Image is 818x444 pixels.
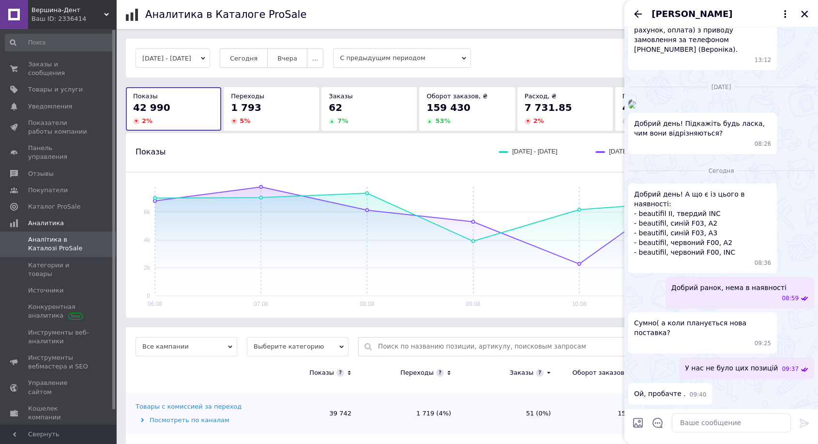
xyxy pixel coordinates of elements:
[400,368,434,377] div: Переходы
[148,301,162,307] text: 06.08
[622,92,691,100] span: Просмотр контактов
[136,337,237,356] span: Все кампании
[28,353,90,371] span: Инструменты вебмастера и SEO
[378,337,793,356] input: Поиск по названию позиции, артикулу, поисковым запросам
[632,8,644,20] button: Назад
[28,119,90,136] span: Показатели работы компании
[651,8,732,20] span: [PERSON_NAME]
[247,337,348,356] span: Выберите категорию
[533,117,544,124] span: 2 %
[133,92,158,100] span: Показы
[240,117,250,124] span: 5 %
[634,119,771,138] span: Добрий день! Підкажіть будь ласка, чим вони відрізняються?
[28,379,90,396] span: Управление сайтом
[572,368,633,377] div: Оборот заказов, ₴
[525,92,557,100] span: Расход, ₴
[144,209,151,215] text: 6k
[628,101,636,108] img: fa72458d-3a38-43c2-b147-6cb720593846_w500_h500
[307,48,323,68] button: ...
[705,167,738,175] span: Сегодня
[312,55,318,62] span: ...
[708,83,735,92] span: [DATE]
[466,301,480,307] text: 09.08
[28,186,68,195] span: Покупатели
[755,140,772,148] span: 08:26 12.02.2025
[782,365,799,373] span: 09:37 12.08.2025
[267,48,307,68] button: Вчера
[435,117,450,124] span: 53 %
[28,102,72,111] span: Уведомления
[28,235,90,253] span: Аналітика в Каталозі ProSale
[329,102,342,113] span: 62
[28,144,90,161] span: Панель управления
[133,102,170,113] span: 42 990
[782,294,799,303] span: 08:59 12.08.2025
[634,318,771,337] span: Сумно( а коли планується нова поставка?
[329,92,352,100] span: Заказы
[651,8,791,20] button: [PERSON_NAME]
[28,85,83,94] span: Товары и услуги
[634,189,771,257] span: Добрий день! А що є із цього в наявності: - beautifil II, твердий INC - beautifil, синій F03, A2 ...
[333,48,471,68] span: С предыдущим периодом
[28,261,90,278] span: Категории и товары
[671,283,787,292] span: Добрий ранок, нема в наявності
[144,264,151,271] text: 2k
[28,169,54,178] span: Отзывы
[231,102,261,113] span: 1 793
[560,393,660,434] td: 152 205 ₴
[634,15,771,54] span: Добрий день! Усі питання (наявність, рахунок, оплата) з приводу замовлення за телефоном [PHONE_NU...
[28,328,90,346] span: Инструменты веб-аналитики
[28,219,64,228] span: Аналитика
[755,56,772,64] span: 13:12 27.12.2024
[144,237,151,244] text: 4k
[461,393,560,434] td: 51 (0%)
[254,301,268,307] text: 07.08
[220,48,268,68] button: Сегодня
[28,286,63,295] span: Источники
[309,368,334,377] div: Показы
[690,391,707,399] span: 09:40 12.08.2025
[28,303,90,320] span: Конкурентная аналитика
[628,82,814,92] div: 12.02.2025
[361,393,461,434] td: 1 719 (4%)
[337,117,348,124] span: 7 %
[31,6,104,15] span: Вершина-Дент
[230,55,258,62] span: Сегодня
[510,368,533,377] div: Заказы
[755,339,772,348] span: 09:25 12.08.2025
[277,55,297,62] span: Вчера
[142,117,152,124] span: 2 %
[136,147,166,157] span: Показы
[145,9,306,20] h1: Аналитика в Каталоге ProSale
[261,393,361,434] td: 39 742
[572,301,586,307] text: 10.08
[231,92,264,100] span: Переходы
[136,48,210,68] button: [DATE] - [DATE]
[628,166,814,175] div: 12.08.2025
[426,92,487,100] span: Оборот заказов, ₴
[147,292,150,299] text: 0
[31,15,116,23] div: Ваш ID: 2336414
[5,34,114,51] input: Поиск
[799,8,810,20] button: Закрыть
[28,404,90,422] span: Кошелек компании
[28,202,80,211] span: Каталог ProSale
[651,416,664,429] button: Открыть шаблоны ответов
[360,301,374,307] text: 08.08
[525,102,572,113] span: 7 731.85
[634,389,686,399] span: Ой, пробачте .
[755,259,772,267] span: 08:36 12.08.2025
[685,363,778,373] span: У нас не було цих позицій
[426,102,470,113] span: 159 430
[136,416,259,425] div: Посмотреть по каналам
[622,102,629,113] span: 4
[28,60,90,77] span: Заказы и сообщения
[136,402,242,411] div: Товары с комиссией за переход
